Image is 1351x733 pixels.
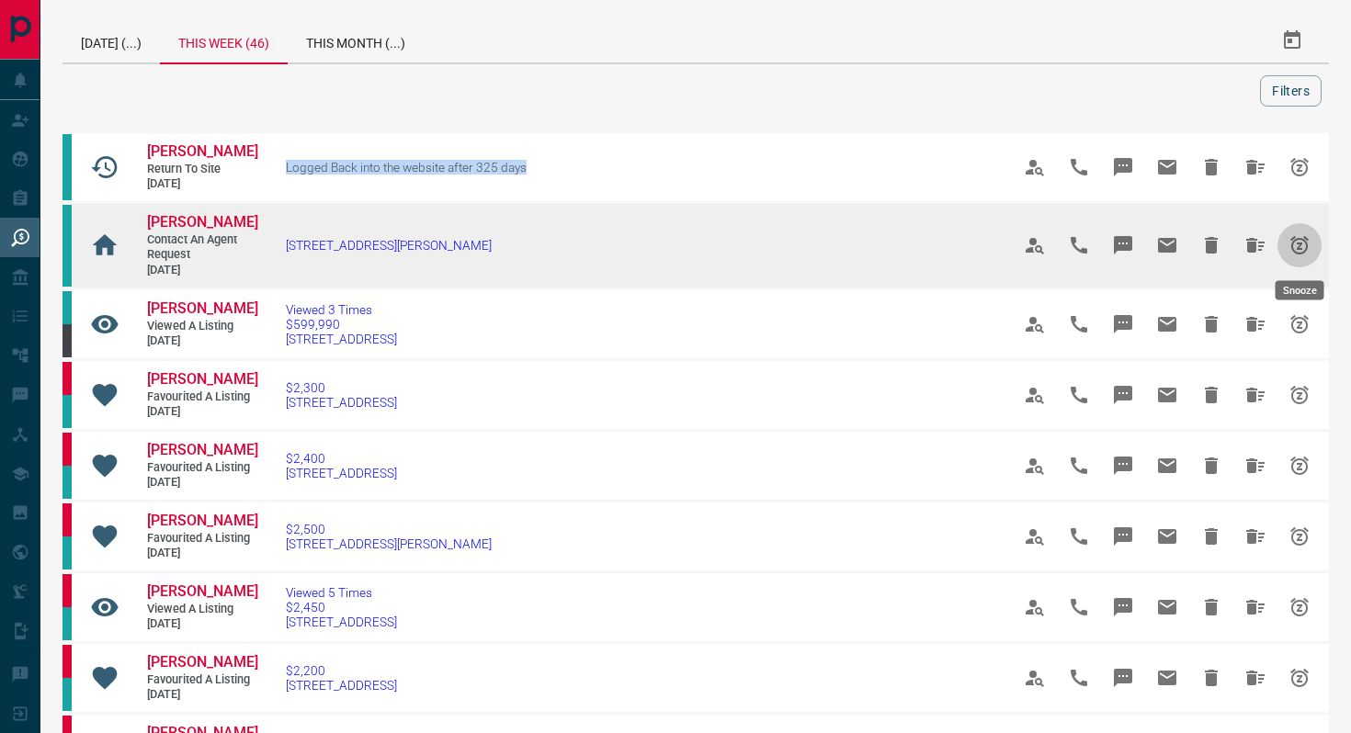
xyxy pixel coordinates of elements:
[147,319,257,334] span: Viewed a Listing
[1277,145,1322,189] span: Snooze
[1013,585,1057,629] span: View Profile
[147,546,257,561] span: [DATE]
[147,441,258,458] span: [PERSON_NAME]
[1057,514,1101,558] span: Call
[286,160,527,175] span: Logged Back into the website after 325 days
[1013,145,1057,189] span: View Profile
[1277,223,1322,267] span: Snooze
[1057,145,1101,189] span: Call
[147,263,257,278] span: [DATE]
[147,176,257,192] span: [DATE]
[62,466,72,499] div: condos.ca
[1233,223,1277,267] span: Hide All from Nina Gheisary
[1101,585,1145,629] span: Message
[286,451,397,480] a: $2,400[STREET_ADDRESS]
[1013,223,1057,267] span: View Profile
[147,653,257,672] a: [PERSON_NAME]
[62,607,72,640] div: condos.ca
[147,582,258,600] span: [PERSON_NAME]
[1189,656,1233,700] span: Hide
[147,404,257,420] span: [DATE]
[1189,514,1233,558] span: Hide
[286,238,492,253] a: [STREET_ADDRESS][PERSON_NAME]
[286,522,492,551] a: $2,500[STREET_ADDRESS][PERSON_NAME]
[147,616,257,632] span: [DATE]
[1101,444,1145,488] span: Message
[286,302,397,317] span: Viewed 3 Times
[1145,585,1189,629] span: Email
[62,395,72,428] div: condos.ca
[286,585,397,600] span: Viewed 5 Times
[286,332,397,346] span: [STREET_ADDRESS]
[286,302,397,346] a: Viewed 3 Times$599,990[STREET_ADDRESS]
[1277,656,1322,700] span: Snooze
[62,291,72,324] div: condos.ca
[1189,145,1233,189] span: Hide
[1145,444,1189,488] span: Email
[1189,585,1233,629] span: Hide
[62,645,72,678] div: property.ca
[286,600,397,615] span: $2,450
[62,362,72,395] div: property.ca
[147,232,257,263] span: Contact an Agent Request
[62,503,72,536] div: property.ca
[62,536,72,569] div: condos.ca
[1057,656,1101,700] span: Call
[1013,656,1057,700] span: View Profile
[286,663,397,693] a: $2,200[STREET_ADDRESS]
[1260,75,1322,107] button: Filters
[147,162,257,177] span: Return to Site
[1233,145,1277,189] span: Hide All from Jadah Nevaeh
[147,441,257,460] a: [PERSON_NAME]
[1277,444,1322,488] span: Snooze
[147,333,257,349] span: [DATE]
[1145,145,1189,189] span: Email
[1233,444,1277,488] span: Hide All from Maria Garcia
[1189,373,1233,417] span: Hide
[147,142,257,162] a: [PERSON_NAME]
[147,142,258,160] span: [PERSON_NAME]
[147,687,257,703] span: [DATE]
[147,460,257,476] span: Favourited a Listing
[147,653,258,671] span: [PERSON_NAME]
[1145,223,1189,267] span: Email
[1276,281,1324,300] div: Snooze
[286,380,397,410] a: $2,300[STREET_ADDRESS]
[1145,514,1189,558] span: Email
[147,213,258,231] span: [PERSON_NAME]
[1233,514,1277,558] span: Hide All from Maria Garcia
[1233,585,1277,629] span: Hide All from Maria Garcia
[286,466,397,480] span: [STREET_ADDRESS]
[147,213,257,232] a: [PERSON_NAME]
[1189,223,1233,267] span: Hide
[286,678,397,693] span: [STREET_ADDRESS]
[1057,444,1101,488] span: Call
[62,134,72,200] div: condos.ca
[160,18,288,64] div: This Week (46)
[147,475,257,491] span: [DATE]
[286,585,397,629] a: Viewed 5 Times$2,450[STREET_ADDRESS]
[1013,514,1057,558] span: View Profile
[1189,302,1233,346] span: Hide
[1057,223,1101,267] span: Call
[62,574,72,607] div: property.ca
[1277,514,1322,558] span: Snooze
[147,389,257,405] span: Favourited a Listing
[147,531,257,547] span: Favourited a Listing
[147,672,257,688] span: Favourited a Listing
[286,317,397,332] span: $599,990
[1233,302,1277,346] span: Hide All from Nafid Rahman
[62,433,72,466] div: property.ca
[1013,373,1057,417] span: View Profile
[286,380,397,395] span: $2,300
[147,299,257,319] a: [PERSON_NAME]
[1145,302,1189,346] span: Email
[62,324,72,357] div: mrloft.ca
[1270,18,1314,62] button: Select Date Range
[1101,145,1145,189] span: Message
[147,582,257,602] a: [PERSON_NAME]
[147,602,257,617] span: Viewed a Listing
[1233,656,1277,700] span: Hide All from Maria Garcia
[1277,373,1322,417] span: Snooze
